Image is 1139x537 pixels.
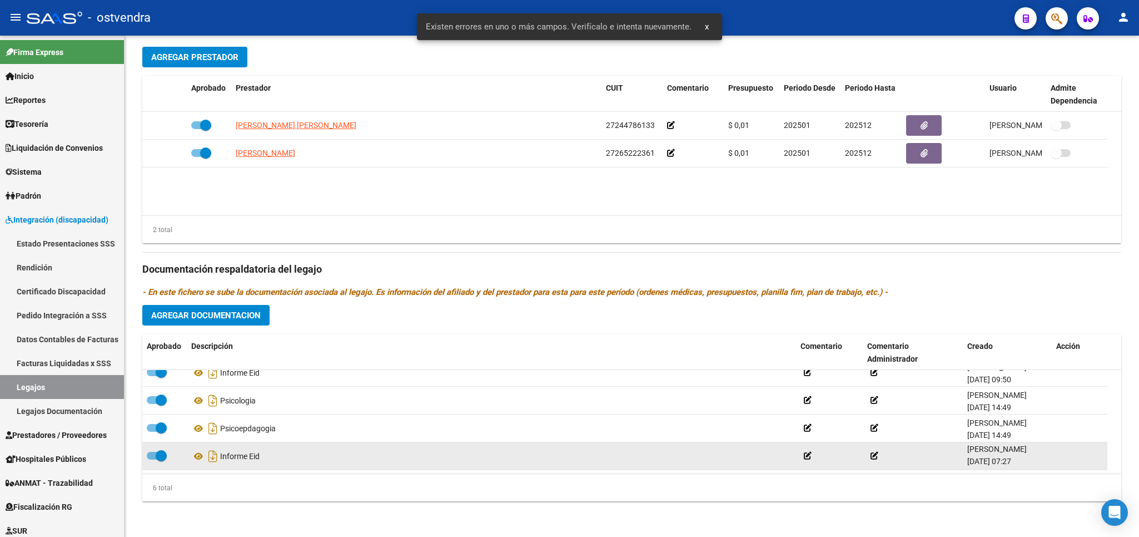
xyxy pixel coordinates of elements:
[606,149,655,157] span: 27265222361
[236,149,295,157] span: [PERSON_NAME]
[187,76,231,113] datatable-header-cell: Aprobado
[728,149,749,157] span: $ 0,01
[985,76,1046,113] datatable-header-cell: Usuario
[663,76,724,113] datatable-header-cell: Comentario
[6,118,48,130] span: Tesorería
[191,420,792,437] div: Psicoepdagogia
[728,83,773,92] span: Presupuesto
[1046,76,1107,113] datatable-header-cell: Admite Dependencia
[142,47,247,67] button: Agregar Prestador
[963,334,1052,371] datatable-header-cell: Creado
[191,342,233,351] span: Descripción
[6,94,46,106] span: Reportes
[1052,334,1107,371] datatable-header-cell: Acción
[667,83,709,92] span: Comentario
[967,342,993,351] span: Creado
[696,17,718,37] button: x
[1117,11,1130,24] mat-icon: person
[206,392,220,410] i: Descargar documento
[191,83,226,92] span: Aprobado
[6,190,41,202] span: Padrón
[147,342,181,351] span: Aprobado
[967,363,1027,372] span: [PERSON_NAME]
[845,121,872,130] span: 202512
[426,21,692,32] span: Existen errores en uno o más campos. Verifícalo e intenta nuevamente.
[724,76,779,113] datatable-header-cell: Presupuesto
[191,364,792,382] div: Informe Eid
[6,70,34,82] span: Inicio
[6,142,103,154] span: Liquidación de Convenios
[1101,499,1128,526] div: Open Intercom Messenger
[151,311,261,321] span: Agregar Documentacion
[800,342,842,351] span: Comentario
[6,525,27,537] span: SUR
[601,76,663,113] datatable-header-cell: CUIT
[6,166,42,178] span: Sistema
[705,22,709,32] span: x
[142,224,172,236] div: 2 total
[784,149,810,157] span: 202501
[187,334,796,371] datatable-header-cell: Descripción
[1056,342,1080,351] span: Acción
[606,83,623,92] span: CUIT
[6,477,93,489] span: ANMAT - Trazabilidad
[142,287,888,297] i: - En este fichero se sube la documentación asociada al legajo. Es información del afiliado y del ...
[206,420,220,437] i: Descargar documento
[863,334,963,371] datatable-header-cell: Comentario Administrador
[6,429,107,441] span: Prestadores / Proveedores
[845,149,872,157] span: 202512
[206,364,220,382] i: Descargar documento
[142,482,172,494] div: 6 total
[779,76,840,113] datatable-header-cell: Periodo Desde
[142,334,187,371] datatable-header-cell: Aprobado
[967,431,1011,440] span: [DATE] 14:49
[142,305,270,326] button: Agregar Documentacion
[236,121,356,130] span: [PERSON_NAME] [PERSON_NAME]
[967,445,1027,454] span: [PERSON_NAME]
[142,262,1121,277] h3: Documentación respaldatoria del legajo
[840,76,902,113] datatable-header-cell: Periodo Hasta
[1051,83,1097,105] span: Admite Dependencia
[967,418,1027,427] span: [PERSON_NAME]
[728,121,749,130] span: $ 0,01
[88,6,151,30] span: - ostvendra
[867,342,918,363] span: Comentario Administrador
[151,52,238,62] span: Agregar Prestador
[796,334,863,371] datatable-header-cell: Comentario
[967,403,1011,412] span: [DATE] 14:49
[236,83,271,92] span: Prestador
[191,392,792,410] div: Psicologia
[191,447,792,465] div: Informe Eid
[9,11,22,24] mat-icon: menu
[6,501,72,513] span: Fiscalización RG
[989,149,1077,157] span: [PERSON_NAME] [DATE]
[6,214,108,226] span: Integración (discapacidad)
[967,457,1011,466] span: [DATE] 07:27
[967,391,1027,400] span: [PERSON_NAME]
[6,453,86,465] span: Hospitales Públicos
[784,121,810,130] span: 202501
[784,83,835,92] span: Periodo Desde
[6,46,63,58] span: Firma Express
[967,375,1011,384] span: [DATE] 09:50
[989,83,1017,92] span: Usuario
[606,121,655,130] span: 27244786133
[989,121,1077,130] span: [PERSON_NAME] [DATE]
[845,83,896,92] span: Periodo Hasta
[206,447,220,465] i: Descargar documento
[231,76,601,113] datatable-header-cell: Prestador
